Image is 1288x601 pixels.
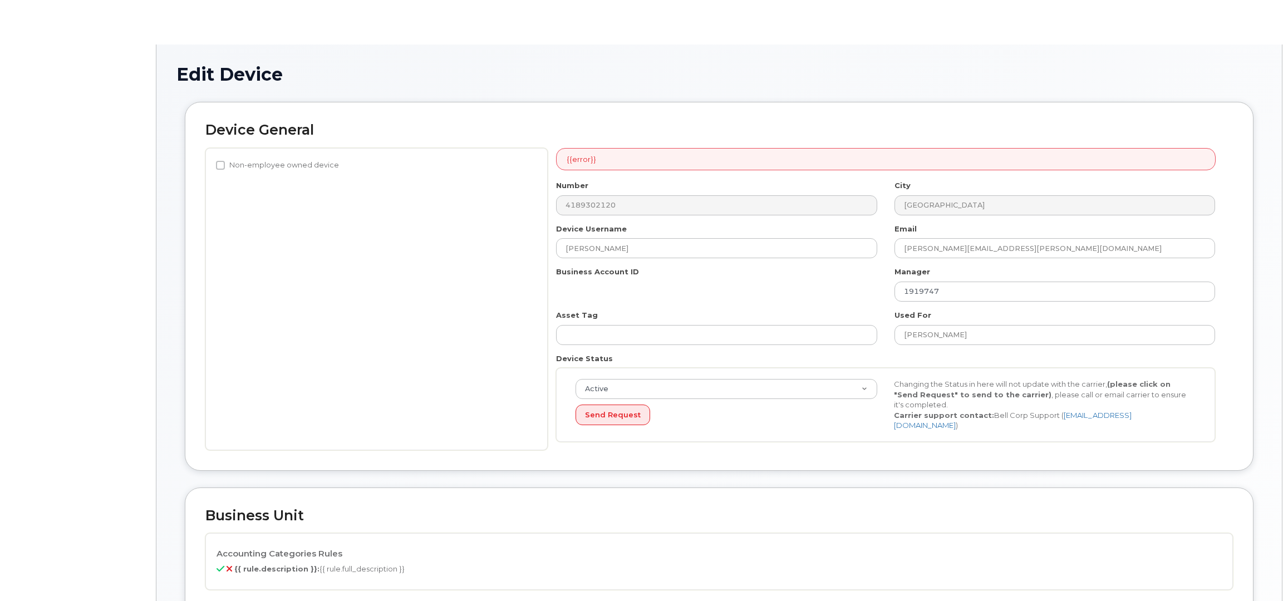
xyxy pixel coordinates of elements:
h2: Device General [205,122,1233,138]
button: Send Request [576,405,650,425]
strong: Carrier support contact: [894,411,994,420]
a: [EMAIL_ADDRESS][DOMAIN_NAME] [894,411,1132,430]
h2: Business Unit [205,508,1233,524]
label: Non-employee owned device [216,159,339,172]
label: Manager [894,267,930,277]
label: Used For [894,310,931,321]
label: Business Account ID [556,267,639,277]
label: Device Status [556,353,613,364]
div: {{error}} [556,148,1216,171]
label: City [894,180,911,191]
strong: (please click on "Send Request" to send to the carrier) [894,380,1171,399]
label: Asset Tag [556,310,598,321]
label: Device Username [556,224,627,234]
h1: Edit Device [176,65,1262,84]
input: Non-employee owned device [216,161,225,170]
h4: Accounting Categories Rules [217,549,1222,559]
p: {{ rule.full_description }} [217,564,1222,574]
label: Email [894,224,917,234]
b: {{ rule.description }}: [234,564,319,573]
div: Changing the Status in here will not update with the carrier, , please call or email carrier to e... [886,379,1204,431]
label: Number [556,180,588,191]
input: Select manager [894,282,1215,302]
